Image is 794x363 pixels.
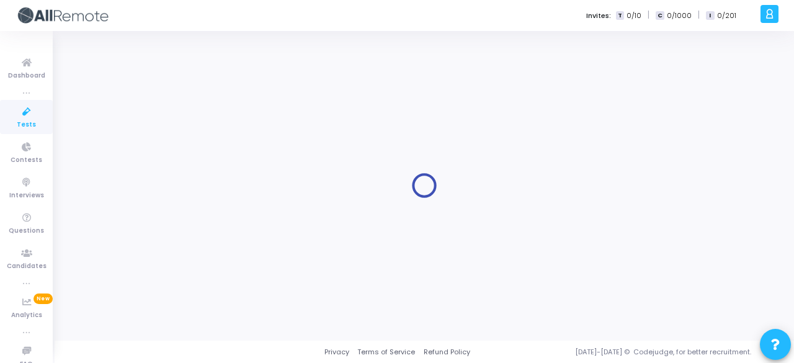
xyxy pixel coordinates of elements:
[8,71,45,81] span: Dashboard
[7,261,47,272] span: Candidates
[616,11,624,20] span: T
[470,347,778,357] div: [DATE]-[DATE] © Codejudge, for better recruitment.
[324,347,349,357] a: Privacy
[648,9,649,22] span: |
[717,11,736,21] span: 0/201
[17,120,36,130] span: Tests
[9,226,44,236] span: Questions
[656,11,664,20] span: C
[9,190,44,201] span: Interviews
[586,11,611,21] label: Invites:
[698,9,700,22] span: |
[667,11,692,21] span: 0/1000
[627,11,641,21] span: 0/10
[357,347,415,357] a: Terms of Service
[706,11,714,20] span: I
[16,3,109,28] img: logo
[11,310,42,321] span: Analytics
[424,347,470,357] a: Refund Policy
[11,155,42,166] span: Contests
[33,294,53,304] span: New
